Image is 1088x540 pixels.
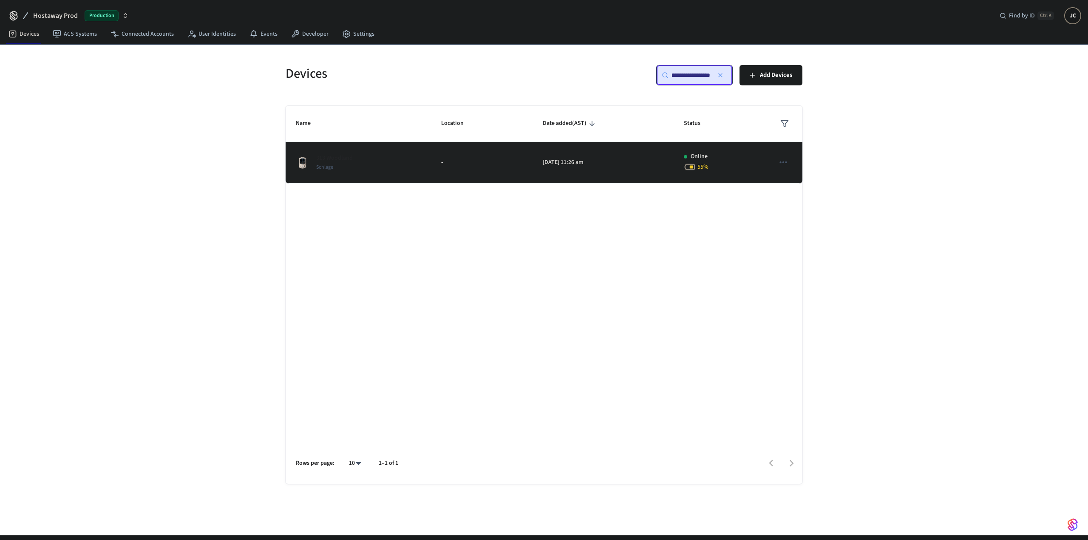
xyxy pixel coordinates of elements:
[296,117,322,130] span: Name
[316,164,333,171] span: Schlage
[543,158,664,167] p: [DATE] 11:26 am
[441,158,522,167] p: -
[993,8,1061,23] div: Find by IDCtrl K
[296,156,309,170] img: Schlage Sense Smart Deadbolt with Camelot Trim, Front
[1068,518,1078,532] img: SeamLogoGradient.69752ec5.svg
[286,65,539,82] h5: Devices
[441,117,475,130] span: Location
[2,26,46,42] a: Devices
[33,11,78,21] span: Hostaway Prod
[684,117,711,130] span: Status
[335,26,381,42] a: Settings
[85,10,119,21] span: Production
[691,152,708,161] p: Online
[760,70,792,81] span: Add Devices
[296,459,334,468] p: Rows per page:
[181,26,243,42] a: User Identities
[1009,11,1035,20] span: Find by ID
[286,106,802,184] table: sticky table
[243,26,284,42] a: Events
[284,26,335,42] a: Developer
[1065,8,1080,23] span: JC
[316,154,353,163] p: 313 Woodland
[379,459,398,468] p: 1–1 of 1
[1064,7,1081,24] button: JC
[1037,11,1054,20] span: Ctrl K
[345,457,365,469] div: 10
[104,26,181,42] a: Connected Accounts
[46,26,104,42] a: ACS Systems
[697,163,708,171] span: 55 %
[543,117,598,130] span: Date added(AST)
[739,65,802,85] button: Add Devices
